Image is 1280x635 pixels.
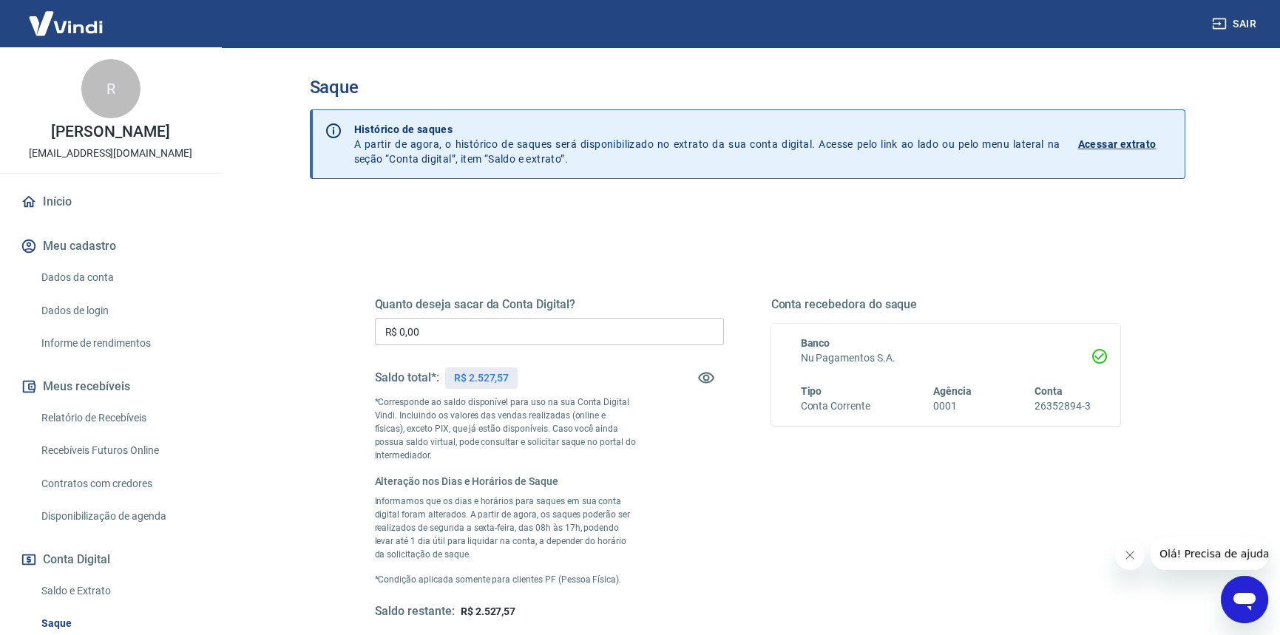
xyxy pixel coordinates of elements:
[18,1,114,46] img: Vindi
[18,543,203,576] button: Conta Digital
[375,604,455,619] h5: Saldo restante:
[801,350,1091,366] h6: Nu Pagamentos S.A.
[310,77,1185,98] h3: Saque
[1151,537,1268,570] iframe: Mensagem da empresa
[933,385,972,397] span: Agência
[35,469,203,499] a: Contratos com credores
[9,10,124,22] span: Olá! Precisa de ajuda?
[35,501,203,532] a: Disponibilização de agenda
[18,370,203,403] button: Meus recebíveis
[375,370,439,385] h5: Saldo total*:
[1221,576,1268,623] iframe: Botão para abrir a janela de mensagens
[18,230,203,262] button: Meu cadastro
[35,403,203,433] a: Relatório de Recebíveis
[1209,10,1262,38] button: Sair
[81,59,140,118] div: R
[771,297,1120,312] h5: Conta recebedora do saque
[35,576,203,606] a: Saldo e Extrato
[29,146,192,161] p: [EMAIL_ADDRESS][DOMAIN_NAME]
[35,262,203,293] a: Dados da conta
[1115,540,1145,570] iframe: Fechar mensagem
[801,385,822,397] span: Tipo
[1035,398,1091,414] h6: 26352894-3
[801,398,870,414] h6: Conta Corrente
[1035,385,1063,397] span: Conta
[801,337,830,349] span: Banco
[354,122,1060,137] p: Histórico de saques
[461,605,515,617] span: R$ 2.527,57
[375,573,637,586] p: *Condição aplicada somente para clientes PF (Pessoa Física).
[1078,122,1173,166] a: Acessar extrato
[375,395,637,462] p: *Corresponde ao saldo disponível para uso na sua Conta Digital Vindi. Incluindo os valores das ve...
[35,328,203,359] a: Informe de rendimentos
[35,296,203,326] a: Dados de login
[18,186,203,218] a: Início
[375,297,724,312] h5: Quanto deseja sacar da Conta Digital?
[375,474,637,489] h6: Alteração nos Dias e Horários de Saque
[51,124,169,140] p: [PERSON_NAME]
[375,495,637,561] p: Informamos que os dias e horários para saques em sua conta digital foram alterados. A partir de a...
[454,370,509,386] p: R$ 2.527,57
[354,122,1060,166] p: A partir de agora, o histórico de saques será disponibilizado no extrato da sua conta digital. Ac...
[1078,137,1157,152] p: Acessar extrato
[35,435,203,466] a: Recebíveis Futuros Online
[933,398,972,414] h6: 0001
